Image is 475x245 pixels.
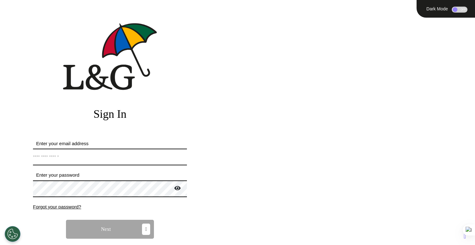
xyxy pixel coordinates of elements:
[33,204,81,209] span: Forgot your password?
[33,107,187,121] h2: Sign In
[66,220,154,239] button: Next
[232,55,475,73] div: TRANSFORM.
[63,23,157,90] img: company logo
[452,7,467,13] div: OFF
[33,140,187,147] label: Enter your email address
[232,18,475,37] div: ENGAGE.
[232,37,475,55] div: EMPOWER.
[33,172,187,179] label: Enter your password
[101,227,111,232] span: Next
[5,226,20,242] button: Open Preferences
[424,7,450,11] div: Dark Mode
